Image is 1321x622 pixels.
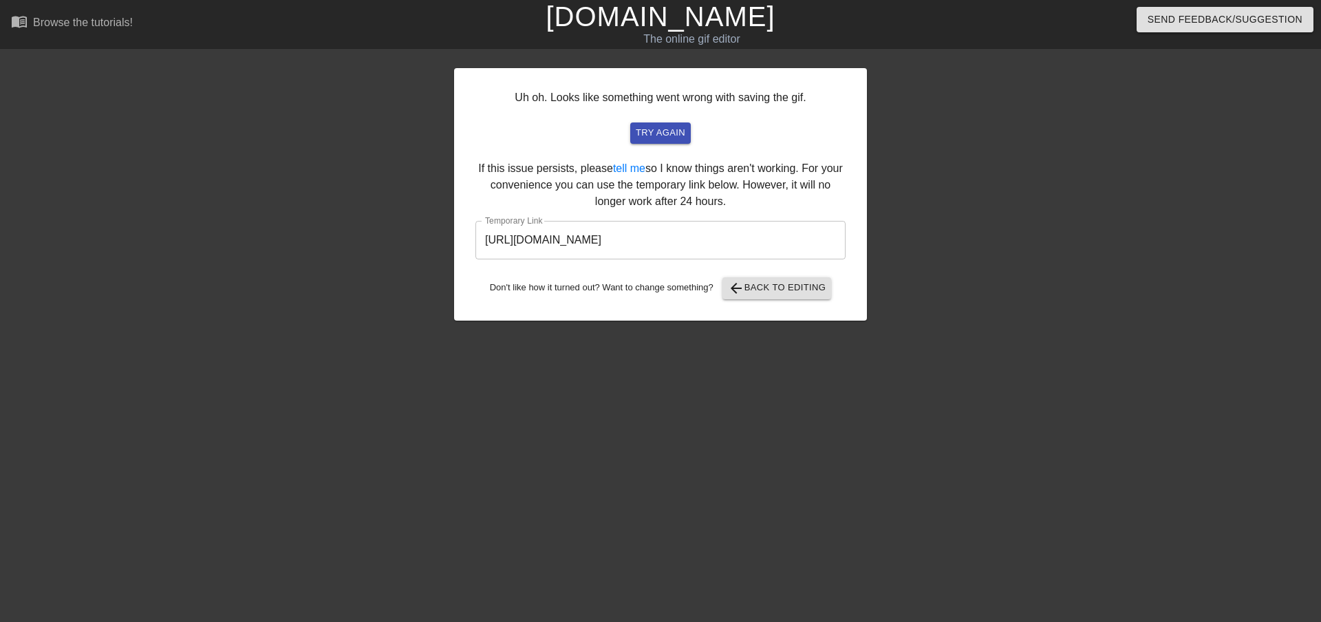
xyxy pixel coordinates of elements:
[613,162,645,174] a: tell me
[722,277,832,299] button: Back to Editing
[1148,11,1302,28] span: Send Feedback/Suggestion
[630,122,691,144] button: try again
[11,13,28,30] span: menu_book
[728,280,744,297] span: arrow_back
[447,31,936,47] div: The online gif editor
[1137,7,1313,32] button: Send Feedback/Suggestion
[728,280,826,297] span: Back to Editing
[475,277,846,299] div: Don't like how it turned out? Want to change something?
[546,1,775,32] a: [DOMAIN_NAME]
[11,13,133,34] a: Browse the tutorials!
[33,17,133,28] div: Browse the tutorials!
[475,221,846,259] input: bare
[636,125,685,141] span: try again
[454,68,867,321] div: Uh oh. Looks like something went wrong with saving the gif. If this issue persists, please so I k...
